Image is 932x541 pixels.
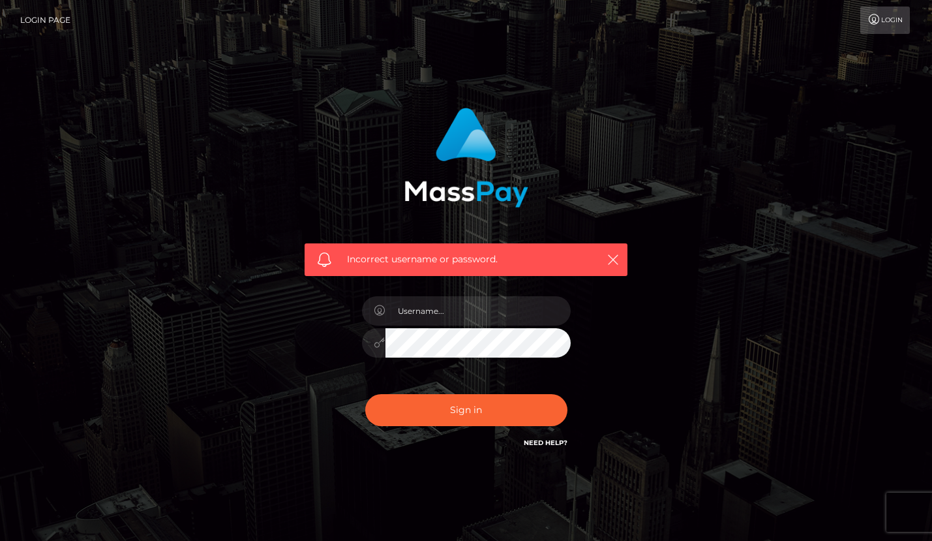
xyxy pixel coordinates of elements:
[365,394,567,426] button: Sign in
[860,7,910,34] a: Login
[404,108,528,208] img: MassPay Login
[20,7,70,34] a: Login Page
[524,439,567,447] a: Need Help?
[385,296,571,326] input: Username...
[347,253,585,266] span: Incorrect username or password.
